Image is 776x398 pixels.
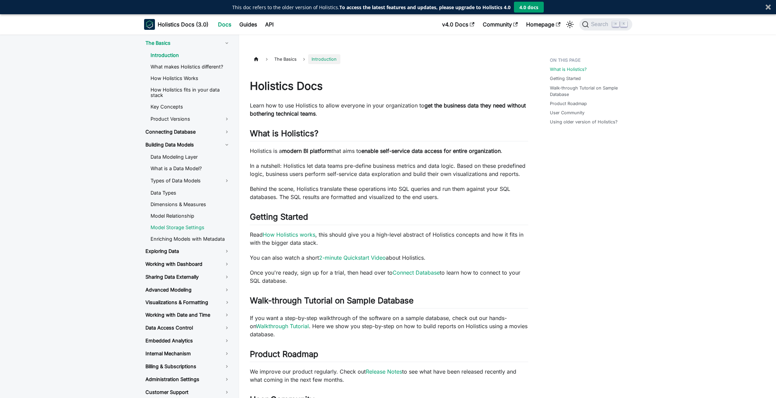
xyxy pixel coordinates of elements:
[140,335,236,346] a: Embedded Analytics
[579,18,632,31] button: Search
[366,368,402,375] a: Release Notes
[140,309,236,321] a: Working with Date and Time
[140,386,236,398] a: Customer Support
[250,102,526,117] strong: get the business data they need without bothering technical teams
[550,110,584,116] a: User Community
[145,211,236,221] a: Model Relationship
[250,367,528,384] p: We improve our product regularly. Check out to see what have been released recently and what comi...
[140,322,236,334] a: Data Access Control
[250,147,528,155] p: Holistics is a that aims to .
[250,54,528,64] nav: Breadcrumbs
[564,19,575,30] button: Switch between dark and light mode (currently light mode)
[620,21,627,27] kbd: K
[438,19,478,30] a: v4.0 Docs
[514,2,544,13] button: 4.0 docs
[232,4,511,11] div: This doc refers to the older version of Holistics.To access the latest features and updates, plea...
[589,21,612,27] span: Search
[140,126,236,138] a: Connecting Database
[145,222,236,233] a: Model Storage Settings
[250,162,528,178] p: In a nutshell: Holistics let data teams pre-define business metrics and data logic. Based on thes...
[145,50,236,60] a: Introduction
[144,19,155,30] img: Holistics
[250,128,528,141] h2: What is Holistics?
[145,152,236,162] a: Data Modeling Layer
[263,231,315,238] a: How Holistics works
[140,361,236,372] a: Billing & Subscriptions
[250,101,528,118] p: Learn how to use Holistics to allow everyone in your organization to .
[232,4,511,11] p: This doc refers to the older version of Holistics.
[479,19,522,30] a: Community
[140,258,236,270] a: Working with Dashboard
[250,296,528,309] h2: Walk-through Tutorial on Sample Database
[145,163,236,174] a: What is a Data Model?
[145,175,236,186] a: Types of Data Models
[145,62,236,72] a: What makes Holistics different?
[393,269,440,276] a: Connect Database
[144,19,208,30] a: HolisticsHolistics Docs (3.0)
[550,75,581,82] a: Getting Started
[140,374,236,385] a: Administration Settings
[550,119,618,125] a: Using older version of Holistics?
[214,19,235,30] a: Docs
[308,54,340,64] span: Introduction
[145,188,236,198] a: Data Types
[319,254,386,261] a: 2-minute Quickstart Video
[250,349,528,362] h2: Product Roadmap
[145,73,236,83] a: How Holistics Works
[140,139,236,151] a: Building Data Models
[250,79,528,93] h1: Holistics Docs
[250,185,528,201] p: Behind the scene, Holistics translate these operations into SQL queries and run them against your...
[522,19,564,30] a: Homepage
[261,19,278,30] a: API
[250,268,528,285] p: Once you're ready, sign up for a trial, then head over to to learn how to connect to your SQL dat...
[145,85,236,100] a: How Holistics fits in your data stack
[550,100,587,107] a: Product Roadmap
[140,348,236,359] a: Internal Mechanism
[282,147,332,154] strong: modern BI platform
[250,54,263,64] a: Home page
[250,231,528,247] p: Read , this should give you a high-level abstract of Holistics concepts and how it fits in with t...
[339,4,511,11] strong: To access the latest features and updates, please upgrade to Holistics 4.0
[250,212,528,225] h2: Getting Started
[550,66,587,73] a: What is Holistics?
[235,19,261,30] a: Guides
[612,21,619,27] kbd: ⌘
[140,297,219,308] a: Visualizations & Formatting
[140,245,236,257] a: Exploring Data
[145,199,236,210] a: Dimensions & Measures
[140,284,236,296] a: Advanced Modeling
[250,254,528,262] p: You can also watch a short about Holistics.
[219,297,236,308] button: Toggle the collapsible sidebar category 'Visualizations & Formatting'
[145,113,236,125] a: Product Versions
[145,234,236,244] a: Enriching Models with Metadata
[158,20,208,28] b: Holistics Docs (3.0)
[250,314,528,338] p: If you want a step-by-step walkthrough of the software on a sample database, check out our hands-...
[145,102,236,112] a: Key Concepts
[271,54,300,64] span: The Basics
[361,147,501,154] strong: enable self-service data access for entire organization
[550,85,631,98] a: Walk-through Tutorial on Sample Database
[140,271,236,283] a: Sharing Data Externally
[256,323,309,330] a: Walkthrough Tutorial
[140,37,236,49] a: The Basics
